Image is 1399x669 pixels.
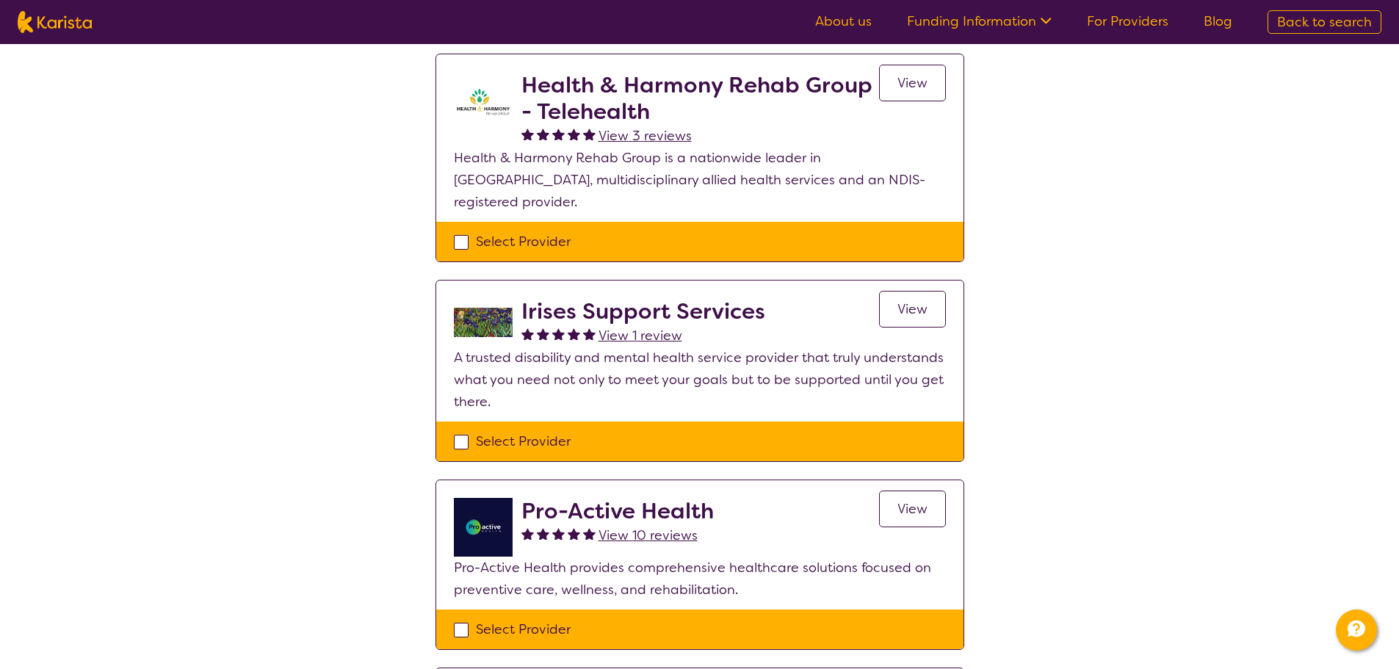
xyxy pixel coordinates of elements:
a: View [879,65,946,101]
a: For Providers [1087,12,1168,30]
a: About us [815,12,872,30]
a: View 1 review [599,325,682,347]
img: fullstar [552,328,565,340]
p: Pro-Active Health provides comprehensive healthcare solutions focused on preventive care, wellnes... [454,557,946,601]
img: fullstar [537,128,549,140]
span: View [897,500,928,518]
h2: Health & Harmony Rehab Group - Telehealth [521,72,879,125]
img: jdgr5huzsaqxc1wfufya.png [454,498,513,557]
span: View 10 reviews [599,527,698,544]
p: A trusted disability and mental health service provider that truly understands what you need not ... [454,347,946,413]
span: View [897,74,928,92]
span: Back to search [1277,13,1372,31]
img: fullstar [552,128,565,140]
a: Funding Information [907,12,1052,30]
a: View 10 reviews [599,524,698,546]
span: View 3 reviews [599,127,692,145]
img: fullstar [521,527,534,540]
img: fullstar [568,328,580,340]
a: Blog [1204,12,1232,30]
img: ztak9tblhgtrn1fit8ap.png [454,72,513,131]
span: View 1 review [599,327,682,344]
h2: Irises Support Services [521,298,765,325]
img: fullstar [583,328,596,340]
button: Channel Menu [1336,610,1377,651]
span: View [897,300,928,318]
img: Karista logo [18,11,92,33]
a: View 3 reviews [599,125,692,147]
img: fullstar [583,527,596,540]
img: fullstar [537,328,549,340]
img: bveqlmrdxdvqu3rwwcov.jpg [454,298,513,347]
img: fullstar [521,128,534,140]
img: fullstar [521,328,534,340]
p: Health & Harmony Rehab Group is a nationwide leader in [GEOGRAPHIC_DATA], multidisciplinary allie... [454,147,946,213]
img: fullstar [583,128,596,140]
img: fullstar [568,128,580,140]
a: View [879,291,946,328]
h2: Pro-Active Health [521,498,714,524]
a: View [879,491,946,527]
img: fullstar [537,527,549,540]
a: Back to search [1268,10,1381,34]
img: fullstar [552,527,565,540]
img: fullstar [568,527,580,540]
